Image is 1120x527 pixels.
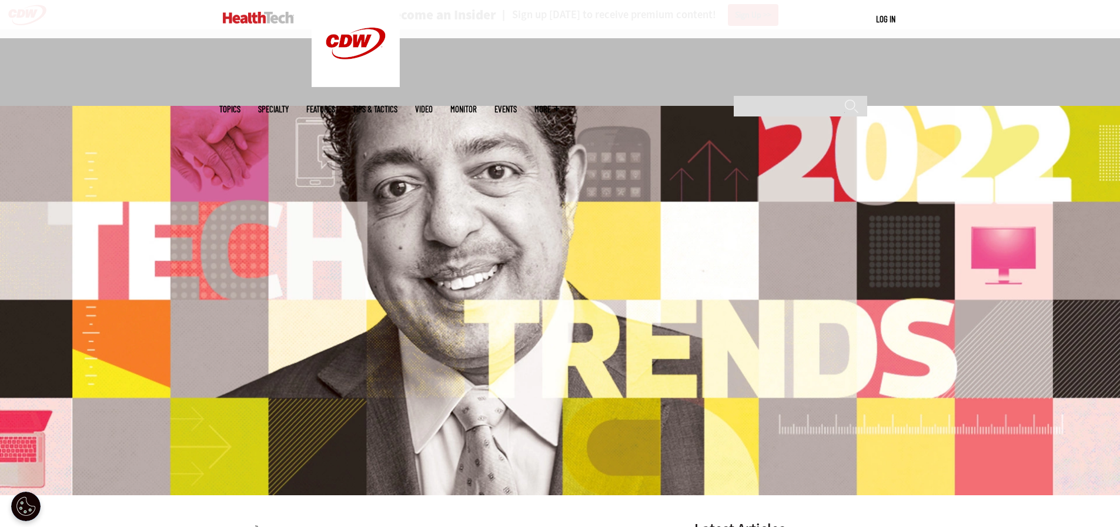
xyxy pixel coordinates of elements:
img: Home [223,12,294,24]
a: Features [306,105,335,114]
a: Tips & Tactics [353,105,397,114]
a: Video [415,105,433,114]
span: Topics [219,105,240,114]
span: More [534,105,559,114]
div: Cookie Settings [11,492,41,521]
button: Open Preferences [11,492,41,521]
span: Specialty [258,105,289,114]
a: Events [494,105,517,114]
a: CDW [312,78,400,90]
a: Log in [876,14,895,24]
a: MonITor [450,105,477,114]
div: User menu [876,13,895,25]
